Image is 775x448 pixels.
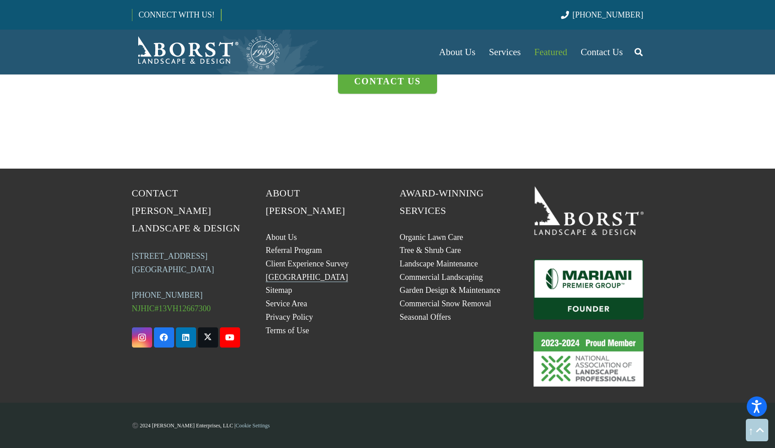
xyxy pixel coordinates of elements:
[132,4,221,26] a: CONNECT WITH US!
[439,47,475,57] span: About Us
[266,259,349,268] a: Client Experience Survey
[266,326,309,335] a: Terms of Use
[154,327,174,348] a: Facebook
[400,286,500,295] a: Garden Design & Maintenance
[489,47,521,57] span: Services
[400,273,483,282] a: Commercial Landscaping
[432,30,482,74] a: About Us
[400,188,484,216] span: Award-Winning Services
[581,47,623,57] span: Contact Us
[534,185,644,235] a: 19BorstLandscape_Logo_W
[132,327,152,348] a: Instagram
[630,41,648,63] a: Search
[266,286,292,295] a: Sitemap
[266,188,345,216] span: About [PERSON_NAME]
[574,30,630,74] a: Contact Us
[400,233,464,242] a: Organic Lawn Care
[266,273,348,282] a: [GEOGRAPHIC_DATA]
[132,304,211,313] span: NJHIC#13VH12667300
[266,246,322,255] a: Referral Program
[176,327,196,348] a: LinkedIn
[132,252,215,274] a: [STREET_ADDRESS][GEOGRAPHIC_DATA]
[132,188,241,234] span: Contact [PERSON_NAME] Landscape & Design
[534,259,644,319] a: Mariani_Badge_Full_Founder
[561,10,643,19] a: [PHONE_NUMBER]
[528,30,574,74] a: Featured
[132,419,644,432] p: ©️️️ 2024 [PERSON_NAME] Enterprises, LLC |
[573,10,644,19] span: [PHONE_NUMBER]
[266,313,313,322] a: Privacy Policy
[400,313,451,322] a: Seasonal Offers
[338,69,437,94] a: Contact us
[132,34,281,70] a: Borst-Logo
[266,299,307,308] a: Service Area
[132,291,203,300] a: [PHONE_NUMBER]
[482,30,527,74] a: Services
[534,47,567,57] span: Featured
[266,233,297,242] a: About Us
[746,419,768,441] a: Back to top
[198,327,218,348] a: X
[220,327,240,348] a: YouTube
[400,246,461,255] a: Tree & Shrub Care
[400,299,491,308] a: Commercial Snow Removal
[236,422,270,429] a: Cookie Settings
[534,332,644,387] a: 23-24_Proud_Member_logo
[400,259,478,268] a: Landscape Maintenance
